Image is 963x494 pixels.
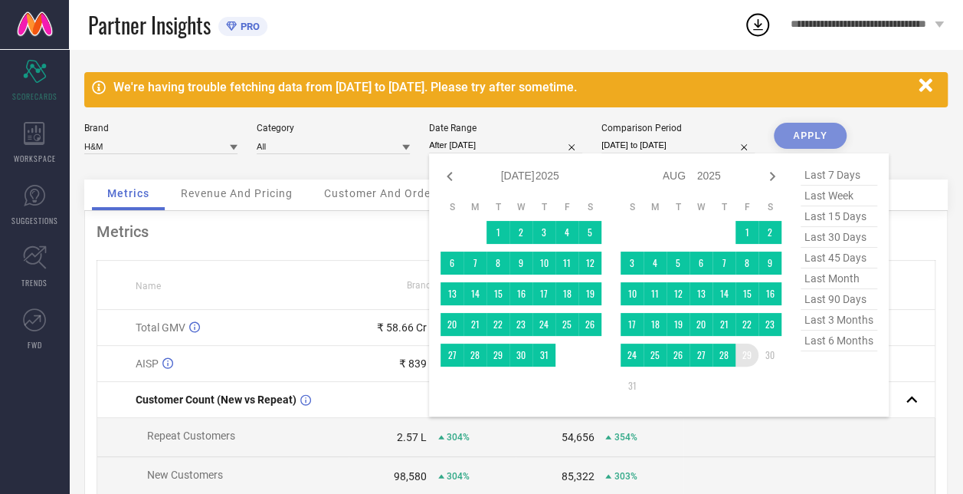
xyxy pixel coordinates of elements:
[801,165,877,186] span: last 7 days
[801,248,877,268] span: last 45 days
[621,252,644,275] td: Sun Aug 03 2025
[97,222,935,241] div: Metrics
[21,277,47,288] span: TRENDS
[578,313,601,336] td: Sat Jul 26 2025
[429,137,582,153] input: Select date range
[11,215,58,226] span: SUGGESTIONS
[532,344,555,367] td: Thu Jul 31 2025
[509,221,532,244] td: Wed Jul 02 2025
[758,252,781,275] td: Sat Aug 09 2025
[509,344,532,367] td: Wed Jul 30 2025
[532,282,555,305] td: Thu Jul 17 2025
[509,252,532,275] td: Wed Jul 09 2025
[712,252,735,275] td: Thu Aug 07 2025
[429,123,582,133] div: Date Range
[509,201,532,213] th: Wednesday
[463,252,486,275] td: Mon Jul 07 2025
[113,80,911,94] div: We're having trouble fetching data from [DATE] to [DATE]. Please try after sometime.
[712,282,735,305] td: Thu Aug 14 2025
[689,344,712,367] td: Wed Aug 27 2025
[667,344,689,367] td: Tue Aug 26 2025
[735,313,758,336] td: Fri Aug 22 2025
[578,252,601,275] td: Sat Jul 12 2025
[377,321,427,334] div: ₹ 58.66 Cr
[441,282,463,305] td: Sun Jul 13 2025
[621,313,644,336] td: Sun Aug 17 2025
[758,344,781,367] td: Sat Aug 30 2025
[257,123,410,133] div: Category
[399,357,427,370] div: ₹ 839
[667,313,689,336] td: Tue Aug 19 2025
[181,187,293,199] span: Revenue And Pricing
[136,357,159,370] span: AISP
[509,313,532,336] td: Wed Jul 23 2025
[324,187,441,199] span: Customer And Orders
[555,201,578,213] th: Friday
[801,289,877,310] span: last 90 days
[644,282,667,305] td: Mon Aug 11 2025
[758,282,781,305] td: Sat Aug 16 2025
[667,282,689,305] td: Tue Aug 12 2025
[532,221,555,244] td: Thu Jul 03 2025
[801,268,877,289] span: last month
[136,281,161,291] span: Name
[735,344,758,367] td: Fri Aug 29 2025
[463,313,486,336] td: Mon Jul 21 2025
[555,313,578,336] td: Fri Jul 25 2025
[441,252,463,275] td: Sun Jul 06 2025
[689,313,712,336] td: Wed Aug 20 2025
[28,339,42,351] span: FWD
[486,344,509,367] td: Tue Jul 29 2025
[758,201,781,213] th: Saturday
[801,227,877,248] span: last 30 days
[621,201,644,213] th: Sunday
[763,167,781,186] div: Next month
[712,313,735,336] td: Thu Aug 21 2025
[614,432,637,443] span: 354%
[744,11,771,38] div: Open download list
[237,21,260,32] span: PRO
[463,201,486,213] th: Monday
[486,201,509,213] th: Tuesday
[644,252,667,275] td: Mon Aug 04 2025
[397,431,427,443] div: 2.57 L
[735,252,758,275] td: Fri Aug 08 2025
[136,321,185,334] span: Total GMV
[555,221,578,244] td: Fri Jul 04 2025
[532,252,555,275] td: Thu Jul 10 2025
[463,282,486,305] td: Mon Jul 14 2025
[407,280,457,291] span: Brand Value
[667,252,689,275] td: Tue Aug 05 2025
[447,432,470,443] span: 304%
[644,344,667,367] td: Mon Aug 25 2025
[712,201,735,213] th: Thursday
[441,201,463,213] th: Sunday
[621,344,644,367] td: Sun Aug 24 2025
[801,186,877,206] span: last week
[486,221,509,244] td: Tue Jul 01 2025
[486,252,509,275] td: Tue Jul 08 2025
[147,430,235,442] span: Repeat Customers
[136,394,296,406] span: Customer Count (New vs Repeat)
[712,344,735,367] td: Thu Aug 28 2025
[735,282,758,305] td: Fri Aug 15 2025
[614,471,637,482] span: 303%
[441,344,463,367] td: Sun Jul 27 2025
[532,313,555,336] td: Thu Jul 24 2025
[88,9,211,41] span: Partner Insights
[147,469,223,481] span: New Customers
[801,310,877,331] span: last 3 months
[689,201,712,213] th: Wednesday
[667,201,689,213] th: Tuesday
[801,331,877,351] span: last 6 months
[621,374,644,397] td: Sun Aug 31 2025
[509,282,532,305] td: Wed Jul 16 2025
[758,313,781,336] td: Sat Aug 23 2025
[758,221,781,244] td: Sat Aug 02 2025
[578,282,601,305] td: Sat Jul 19 2025
[441,167,459,186] div: Previous month
[735,201,758,213] th: Friday
[621,282,644,305] td: Sun Aug 10 2025
[601,123,755,133] div: Comparison Period
[601,137,755,153] input: Select comparison period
